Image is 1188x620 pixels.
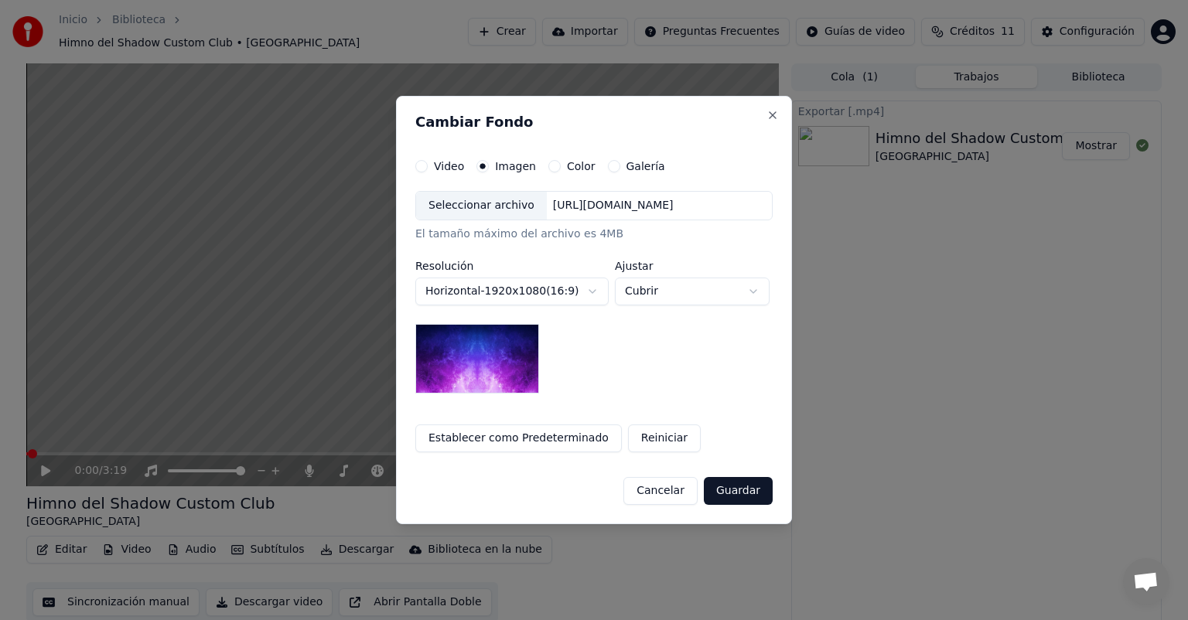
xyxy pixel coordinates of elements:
[415,115,773,129] h2: Cambiar Fondo
[628,424,701,452] button: Reiniciar
[415,227,773,242] div: El tamaño máximo del archivo es 4MB
[623,477,698,505] button: Cancelar
[415,424,622,452] button: Establecer como Predeterminado
[495,161,536,172] label: Imagen
[626,161,665,172] label: Galería
[415,261,609,271] label: Resolución
[416,192,547,220] div: Seleccionar archivo
[615,261,770,271] label: Ajustar
[567,161,596,172] label: Color
[547,198,680,213] div: [URL][DOMAIN_NAME]
[704,477,773,505] button: Guardar
[434,161,464,172] label: Video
